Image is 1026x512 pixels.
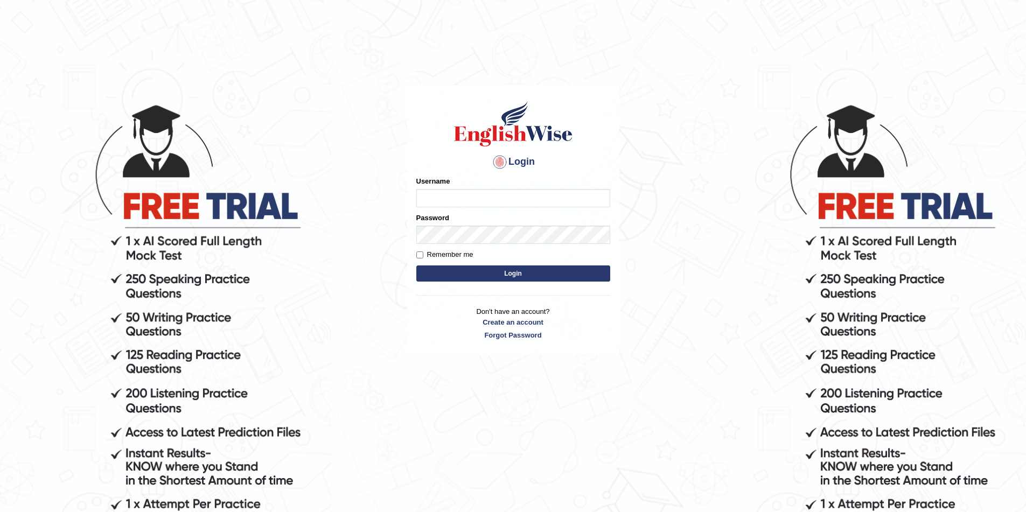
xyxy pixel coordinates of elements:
[416,306,610,340] p: Don't have an account?
[416,265,610,282] button: Login
[416,251,423,258] input: Remember me
[416,153,610,171] h4: Login
[416,330,610,340] a: Forgot Password
[416,249,473,260] label: Remember me
[416,213,449,223] label: Password
[452,100,575,148] img: Logo of English Wise sign in for intelligent practice with AI
[416,176,450,186] label: Username
[416,317,610,327] a: Create an account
